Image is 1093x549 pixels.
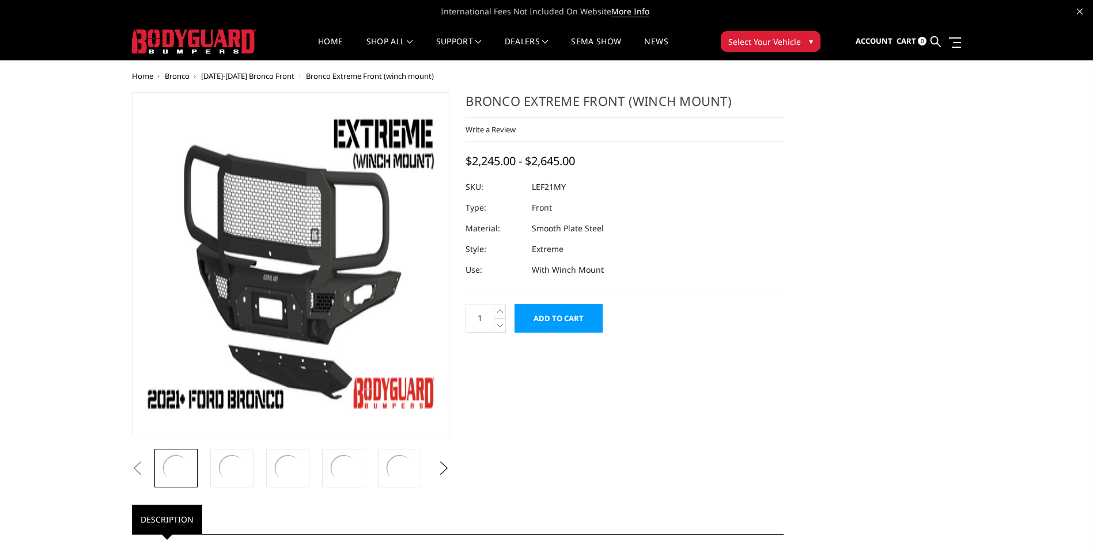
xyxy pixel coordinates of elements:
[132,92,450,437] a: Bronco Extreme Front (winch mount)
[466,153,575,169] span: $2,245.00 - $2,645.00
[532,218,604,239] dd: Smooth Plate Steel
[135,96,447,434] img: Bronco Extreme Front (winch mount)
[132,71,153,81] a: Home
[216,452,248,484] img: Bronco Extreme Front (winch mount)
[856,26,892,57] a: Account
[571,37,621,60] a: SEMA Show
[897,26,926,57] a: Cart 0
[160,452,192,484] img: Bronco Extreme Front (winch mount)
[532,177,566,197] dd: LEF21MY
[436,37,482,60] a: Support
[809,35,813,47] span: ▾
[384,452,415,484] img: Bronco Extreme Front (winch mount)
[201,71,294,81] a: [DATE]-[DATE] Bronco Front
[856,36,892,46] span: Account
[721,31,820,52] button: Select Your Vehicle
[466,177,523,197] dt: SKU:
[435,460,452,477] button: Next
[611,6,649,17] a: More Info
[918,37,926,45] span: 0
[466,218,523,239] dt: Material:
[306,71,434,81] span: Bronco Extreme Front (winch mount)
[505,37,549,60] a: Dealers
[515,304,603,333] input: Add to Cart
[129,460,146,477] button: Previous
[532,260,604,280] dd: With Winch Mount
[466,239,523,260] dt: Style:
[897,36,916,46] span: Cart
[165,71,190,81] a: Bronco
[132,29,256,54] img: BODYGUARD BUMPERS
[328,452,360,484] img: Bronco Extreme Front (winch mount)
[728,36,801,48] span: Select Your Vehicle
[466,124,516,135] a: Write a Review
[466,197,523,218] dt: Type:
[272,452,304,484] img: Bronco Extreme Front (winch mount)
[466,92,784,118] h1: Bronco Extreme Front (winch mount)
[532,239,563,260] dd: Extreme
[532,197,552,218] dd: Front
[644,37,668,60] a: News
[466,260,523,280] dt: Use:
[132,505,202,534] a: Description
[318,37,343,60] a: Home
[366,37,413,60] a: shop all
